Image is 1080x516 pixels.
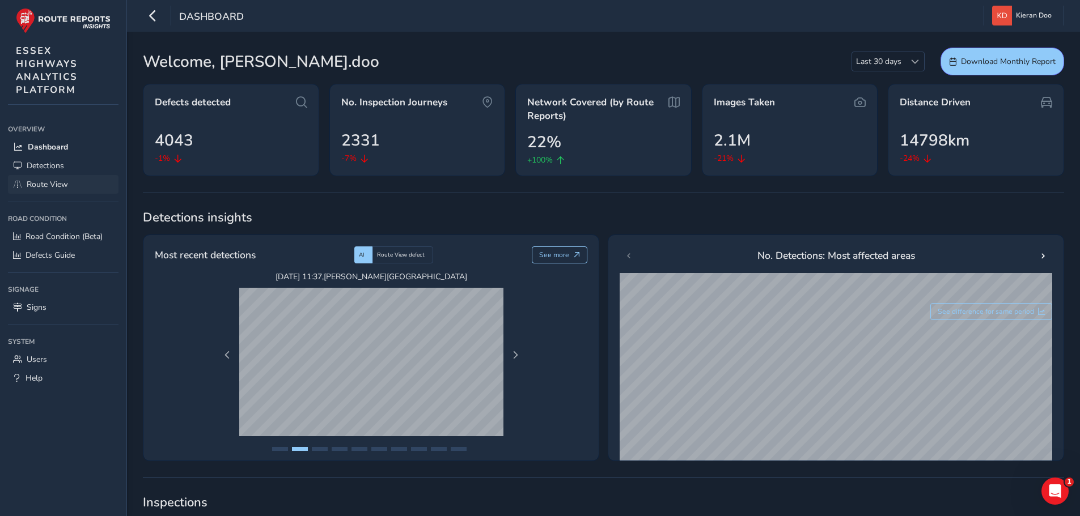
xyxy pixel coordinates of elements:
iframe: Intercom live chat [1041,477,1069,505]
span: Dashboard [179,10,244,25]
span: Users [27,354,47,365]
span: Road Condition (Beta) [26,231,103,242]
span: +100% [527,154,553,166]
span: No. Detections: Most affected areas [757,248,915,263]
button: Page 1 [272,447,288,451]
span: Welcome, [PERSON_NAME].doo [143,50,379,74]
a: Detections [8,156,118,175]
span: 22% [527,130,561,154]
span: Signs [27,302,46,313]
span: -1% [155,152,170,164]
button: Page 2 [292,447,308,451]
button: Page 4 [332,447,348,451]
button: Page 3 [312,447,328,451]
span: No. Inspection Journeys [341,96,447,109]
div: Signage [8,281,118,298]
span: Route View defect [377,251,425,259]
button: See difference for same period [930,303,1053,320]
a: Road Condition (Beta) [8,227,118,246]
span: 1 [1065,477,1074,487]
span: Help [26,373,43,383]
div: Road Condition [8,210,118,227]
a: Route View [8,175,118,194]
button: Page 5 [351,447,367,451]
span: Inspections [143,494,1064,511]
span: Network Covered (by Route Reports) [527,96,664,122]
span: ESSEX HIGHWAYS ANALYTICS PLATFORM [16,44,78,96]
a: Signs [8,298,118,317]
span: -7% [341,152,357,164]
span: Detections insights [143,209,1064,226]
span: See more [539,250,569,259]
div: Route View defect [372,246,433,263]
span: -24% [900,152,920,164]
span: AI [359,251,365,259]
span: See difference for same period [938,307,1034,316]
span: 2331 [341,129,380,152]
button: Page 9 [431,447,447,451]
button: Page 8 [411,447,427,451]
a: Help [8,369,118,387]
span: Defects Guide [26,250,75,261]
span: Most recent detections [155,248,256,262]
div: System [8,333,118,350]
button: Page 10 [451,447,467,451]
img: diamond-layout [992,6,1012,25]
div: Overview [8,121,118,138]
button: Next Page [507,347,523,363]
button: Previous Page [219,347,235,363]
button: Download Monthly Report [941,48,1064,75]
span: Detections [27,160,64,171]
span: [DATE] 11:37 , [PERSON_NAME][GEOGRAPHIC_DATA] [239,271,503,282]
span: -21% [714,152,734,164]
span: Route View [27,179,68,190]
span: Kieran Doo [1016,6,1052,25]
span: Distance Driven [900,96,971,109]
span: 2.1M [714,129,751,152]
span: Images Taken [714,96,775,109]
span: Dashboard [28,142,68,152]
span: 14798km [900,129,969,152]
span: Last 30 days [852,52,905,71]
a: Dashboard [8,138,118,156]
button: Page 7 [391,447,407,451]
button: Page 6 [371,447,387,451]
a: Users [8,350,118,369]
button: Kieran Doo [992,6,1056,25]
div: AI [354,246,372,263]
img: rr logo [16,8,111,33]
button: See more [532,246,588,263]
span: 4043 [155,129,193,152]
span: Defects detected [155,96,231,109]
a: Defects Guide [8,246,118,265]
span: Download Monthly Report [961,56,1056,67]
